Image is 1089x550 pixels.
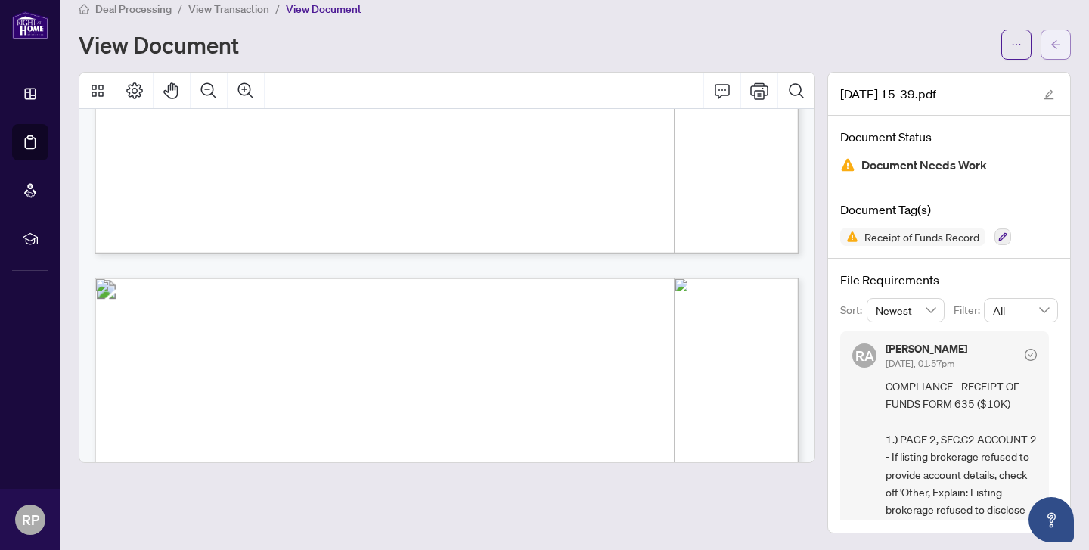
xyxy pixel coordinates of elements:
span: home [79,4,89,14]
h4: File Requirements [840,271,1058,289]
button: Open asap [1028,497,1074,542]
img: Document Status [840,157,855,172]
span: [DATE], 01:57pm [886,358,954,369]
h5: [PERSON_NAME] [886,343,967,354]
h4: Document Tag(s) [840,200,1058,219]
span: ellipsis [1011,39,1022,50]
h1: View Document [79,33,239,57]
span: edit [1044,89,1054,100]
span: All [993,299,1049,322]
h4: Document Status [840,128,1058,146]
span: Receipt of Funds Record [858,231,985,242]
img: Status Icon [840,228,858,246]
p: Filter: [954,302,984,319]
p: Sort: [840,302,867,319]
span: arrow-left [1050,39,1061,50]
img: logo [12,11,48,39]
span: Newest [876,299,936,322]
span: RA [855,345,874,366]
span: RP [22,509,39,530]
span: Deal Processing [95,2,172,16]
span: View Transaction [188,2,269,16]
span: check-circle [1025,349,1037,361]
span: Document Needs Work [861,155,987,176]
span: View Document [286,2,361,16]
span: [DATE] 15-39.pdf [840,85,936,103]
